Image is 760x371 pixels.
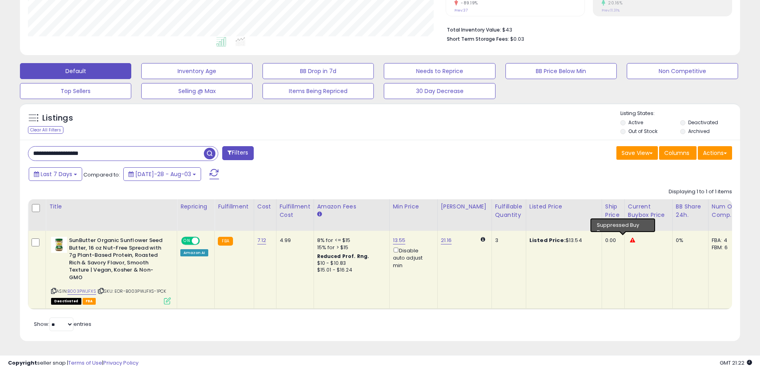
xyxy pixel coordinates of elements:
[393,246,431,269] div: Disable auto adjust min
[317,202,386,211] div: Amazon Fees
[123,167,201,181] button: [DATE]-28 - Aug-03
[620,110,740,117] p: Listing States:
[68,359,102,367] a: Terms of Use
[83,171,120,179] span: Compared to:
[628,119,643,126] label: Active
[659,146,697,160] button: Columns
[317,237,383,244] div: 8% for <= $15
[510,35,524,43] span: $0.03
[20,63,131,79] button: Default
[263,83,374,99] button: Items Being Repriced
[8,359,138,367] div: seller snap | |
[529,237,596,244] div: $13.54
[676,202,705,219] div: BB Share 24h.
[83,298,96,305] span: FBA
[97,288,166,294] span: | SKU: EOR-B003PWJFXS-1PCK
[602,8,620,13] small: Prev: 11.31%
[103,359,138,367] a: Privacy Policy
[384,63,495,79] button: Needs to Reprice
[257,236,266,244] a: 7.12
[180,202,211,211] div: Repricing
[529,202,598,211] div: Listed Price
[180,249,208,256] div: Amazon AI
[712,202,741,219] div: Num of Comp.
[49,202,174,211] div: Title
[664,149,689,157] span: Columns
[495,202,523,219] div: Fulfillable Quantity
[393,202,434,211] div: Min Price
[34,320,91,328] span: Show: entries
[317,267,383,274] div: $15.01 - $16.24
[505,63,617,79] button: BB Price Below Min
[29,167,82,181] button: Last 7 Days
[20,83,131,99] button: Top Sellers
[605,202,621,219] div: Ship Price
[447,24,726,34] li: $43
[28,126,63,134] div: Clear All Filters
[698,146,732,160] button: Actions
[712,244,738,251] div: FBM: 6
[628,202,669,219] div: Current Buybox Price
[441,236,452,244] a: 21.16
[720,359,752,367] span: 2025-08-11 21:22 GMT
[51,237,171,304] div: ASIN:
[42,113,73,124] h5: Listings
[141,83,253,99] button: Selling @ Max
[454,8,468,13] small: Prev: 37
[676,237,702,244] div: 0%
[199,238,211,244] span: OFF
[529,236,566,244] b: Listed Price:
[257,202,273,211] div: Cost
[8,359,37,367] strong: Copyright
[317,260,383,267] div: $10 - $10.83
[616,146,658,160] button: Save View
[280,202,310,219] div: Fulfillment Cost
[263,63,374,79] button: BB Drop in 7d
[688,119,718,126] label: Deactivated
[41,170,72,178] span: Last 7 Days
[712,237,738,244] div: FBA: 4
[605,237,618,244] div: 0.00
[495,237,520,244] div: 3
[218,202,250,211] div: Fulfillment
[384,83,495,99] button: 30 Day Decrease
[447,26,501,33] b: Total Inventory Value:
[317,253,369,260] b: Reduced Prof. Rng.
[218,237,233,246] small: FBA
[447,36,509,42] b: Short Term Storage Fees:
[669,188,732,196] div: Displaying 1 to 1 of 1 items
[441,202,488,211] div: [PERSON_NAME]
[51,298,81,305] span: All listings that are unavailable for purchase on Amazon for any reason other than out-of-stock
[627,63,738,79] button: Non Competitive
[67,288,96,295] a: B003PWJFXS
[182,238,192,244] span: ON
[280,237,308,244] div: 4.99
[141,63,253,79] button: Inventory Age
[69,237,166,283] b: SunButter Organic Sunflower Seed Butter, 16 oz Nut-Free Spread with 7g Plant-Based Protein, Roast...
[688,128,710,135] label: Archived
[628,128,657,135] label: Out of Stock
[317,211,322,218] small: Amazon Fees.
[317,244,383,251] div: 15% for > $15
[135,170,191,178] span: [DATE]-28 - Aug-03
[393,236,406,244] a: 13.55
[222,146,253,160] button: Filters
[51,237,67,253] img: 41-nHneb-pL._SL40_.jpg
